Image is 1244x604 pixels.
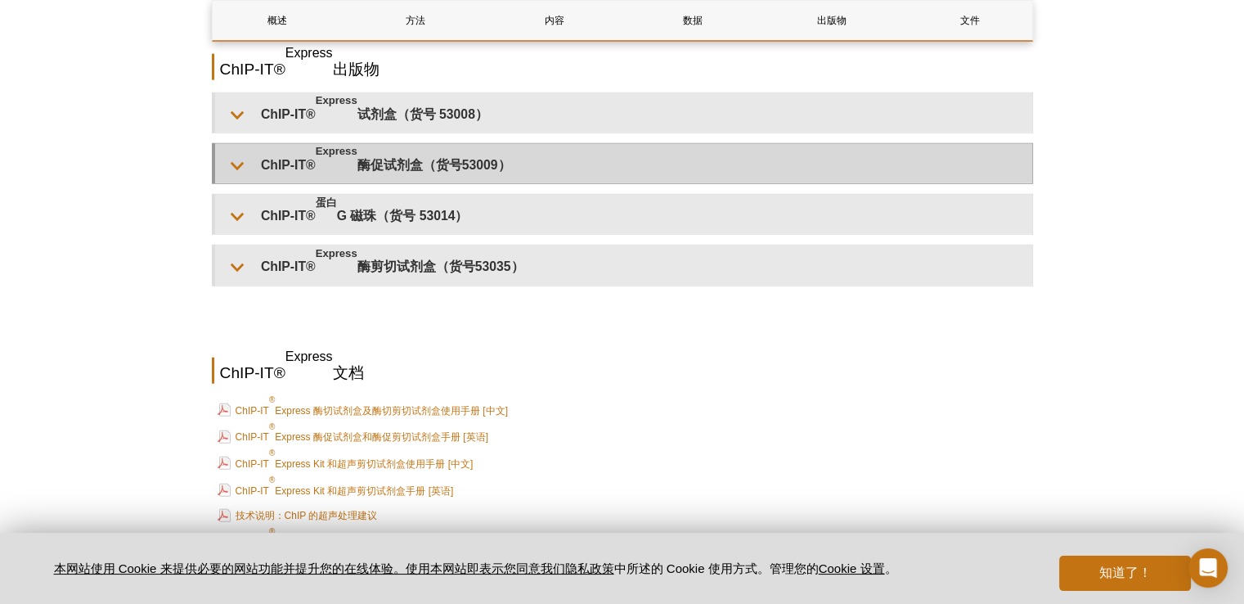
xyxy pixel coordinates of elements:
[236,432,269,444] font: ChIP-IT
[218,399,508,421] a: ChIP-IT®Express 酶切试剂盒及酶切剪切试剂盒使用手册 [中文]
[220,364,285,381] font: ChIP-IT®
[215,246,1032,285] summary: ChIP-IT®Express酶剪切试剂盒（货号53035）
[683,15,703,26] font: 数据
[1059,556,1190,591] button: 知道了！
[333,61,379,78] font: 出版物
[406,15,425,26] font: 方法
[218,453,474,475] a: ChIP-IT®Express Kit 和超声剪切试剂盒使用手册 [中文]
[489,1,619,40] a: 内容
[218,480,454,502] a: ChIP-IT®Express Kit 和超声剪切试剂盒手册 [英语]
[627,1,757,40] a: 数据
[261,158,316,172] font: ChIP-IT®
[261,107,316,121] font: ChIP-IT®
[816,15,846,26] font: 出版物
[236,485,269,497] font: ChIP-IT
[285,350,333,364] font: Express
[218,506,378,525] a: 技术说明：ChIP 的超声处理建议
[275,405,508,417] font: Express 酶切试剂盒及酶切剪切试剂盒使用手册 [中文]
[545,15,564,26] font: 内容
[275,459,473,471] font: Express Kit 和超声剪切试剂盒使用手册 [中文]
[236,405,269,417] font: ChIP-IT
[218,530,362,552] a: ChIP-IT®Express 产品线简介
[275,485,453,497] font: Express Kit 和超声剪切试剂盒手册 [英语]
[351,1,481,40] a: 方法
[614,561,757,575] font: 中所述的 Cookie 使用方式
[316,196,337,209] font: 蛋白
[269,396,275,405] font: ®
[357,107,488,121] font: 试剂盒（货号 53008）
[1188,548,1228,588] div: 打开 Intercom Messenger
[333,364,364,381] font: 文档
[316,247,357,259] font: Express
[213,1,343,40] a: 概述
[316,146,357,158] font: Express
[960,15,980,26] font: 文件
[215,93,1032,133] summary: ChIP-IT®Express试剂盒（货号 53008）
[261,209,316,223] font: ChIP-IT®
[269,422,275,431] font: ®
[905,1,1035,40] a: 文件
[1098,566,1151,579] font: 知道了！
[766,1,896,40] a: 出版物
[269,476,275,485] font: ®
[337,209,469,223] font: G 磁珠（货号 53014）
[54,561,614,575] a: 本网站使用 Cookie 来提供必要的网站功能并提升您的在线体验。使用本网站即表示您同意我们隐私政策
[316,95,357,107] font: Express
[275,432,488,444] font: Express 酶促试剂盒和酶促剪切试剂盒手册 [英语]
[269,527,275,536] font: ®
[285,47,333,61] font: Express
[267,15,287,26] font: 概述
[215,144,1032,183] summary: ChIP-IT®Express酶促试剂盒（货号53009）
[884,561,896,575] font: 。
[220,61,285,78] font: ChIP-IT®
[819,561,885,575] font: Cookie 设置
[261,259,316,273] font: ChIP-IT®
[236,459,269,471] font: ChIP-IT
[269,449,275,458] font: ®
[357,158,511,172] font: 酶促试剂盒（货号53009）
[236,510,378,521] font: 技术说明：ChIP 的超声处理建议
[215,195,1032,234] summary: ChIP-IT®蛋白G 磁珠（货号 53014）
[819,561,885,577] button: Cookie 设置
[357,259,524,273] font: 酶剪切试剂盒（货号53035）
[757,561,819,575] font: 。管理您的
[218,426,488,448] a: ChIP-IT®Express 酶促试剂盒和酶促剪切试剂盒手册 [英语]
